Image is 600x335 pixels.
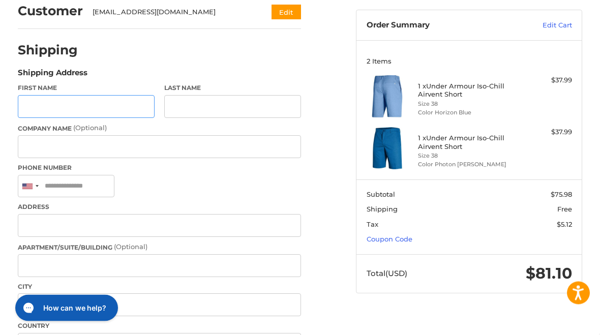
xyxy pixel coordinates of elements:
[418,134,518,151] h4: 1 x Under Armour Iso-Chill Airvent Short
[18,203,302,212] label: Address
[367,191,395,199] span: Subtotal
[367,57,572,66] h3: 2 Items
[18,43,78,58] h2: Shipping
[93,8,252,18] div: [EMAIL_ADDRESS][DOMAIN_NAME]
[367,21,507,31] h3: Order Summary
[418,161,518,169] li: Color Photon [PERSON_NAME]
[418,152,518,161] li: Size 38
[521,76,572,86] div: $37.99
[557,205,572,214] span: Free
[18,164,302,173] label: Phone Number
[18,4,83,19] h2: Customer
[418,109,518,117] li: Color Horizon Blue
[506,21,572,31] a: Edit Cart
[557,221,572,229] span: $5.12
[18,124,302,134] label: Company Name
[418,100,518,109] li: Size 38
[551,191,572,199] span: $75.98
[367,221,378,229] span: Tax
[272,5,301,20] button: Edit
[526,264,572,283] span: $81.10
[18,84,155,93] label: First Name
[18,242,302,253] label: Apartment/Suite/Building
[114,243,147,251] small: (Optional)
[367,205,398,214] span: Shipping
[10,291,121,325] iframe: Gorgias live chat messenger
[73,124,107,132] small: (Optional)
[164,84,301,93] label: Last Name
[367,269,407,279] span: Total (USD)
[521,128,572,138] div: $37.99
[18,176,42,198] div: United States: +1
[367,235,412,243] a: Coupon Code
[18,322,302,331] label: Country
[18,68,87,84] legend: Shipping Address
[18,283,302,292] label: City
[418,82,518,99] h4: 1 x Under Armour Iso-Chill Airvent Short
